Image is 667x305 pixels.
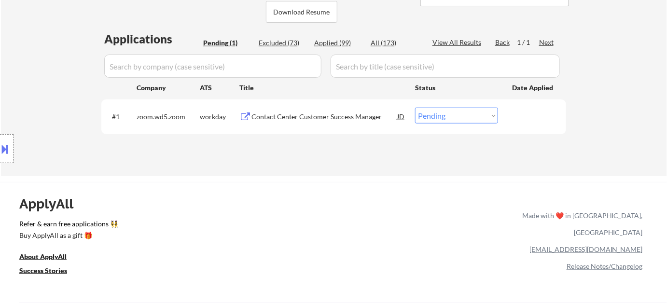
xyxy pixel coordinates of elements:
[104,55,321,78] input: Search by company (case sensitive)
[331,55,560,78] input: Search by title (case sensitive)
[415,79,498,96] div: Status
[396,108,406,125] div: JD
[251,112,397,122] div: Contact Center Customer Success Manager
[19,252,80,264] a: About ApplyAll
[19,266,67,275] u: Success Stories
[529,245,643,253] a: [EMAIL_ADDRESS][DOMAIN_NAME]
[495,38,511,47] div: Back
[266,1,337,23] button: Download Resume
[518,207,643,241] div: Made with ❤️ in [GEOGRAPHIC_DATA], [GEOGRAPHIC_DATA]
[371,38,419,48] div: All (173)
[19,252,67,261] u: About ApplyAll
[517,38,539,47] div: 1 / 1
[239,83,406,93] div: Title
[259,38,307,48] div: Excluded (73)
[314,38,362,48] div: Applied (99)
[19,232,116,239] div: Buy ApplyAll as a gift 🎁
[432,38,484,47] div: View All Results
[512,83,555,93] div: Date Applied
[203,38,251,48] div: Pending (1)
[539,38,555,47] div: Next
[19,266,80,278] a: Success Stories
[200,83,239,93] div: ATS
[567,262,643,270] a: Release Notes/Changelog
[104,33,200,45] div: Applications
[200,112,239,122] div: workday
